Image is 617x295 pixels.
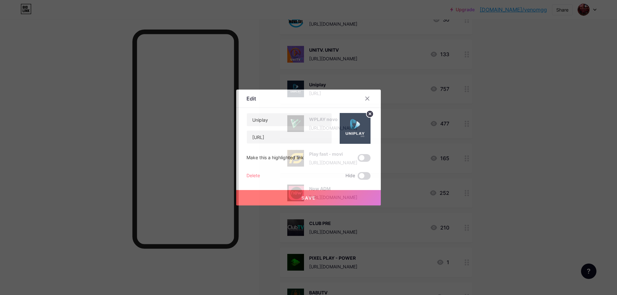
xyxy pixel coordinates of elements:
[246,172,260,180] div: Delete
[236,190,381,205] button: Save
[247,113,332,126] input: Title
[340,113,371,144] img: link_thumbnail
[246,154,304,162] div: Make this a highlighted link
[301,195,316,201] span: Save
[345,172,355,180] span: Hide
[246,95,256,102] div: Edit
[247,131,332,143] input: URL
